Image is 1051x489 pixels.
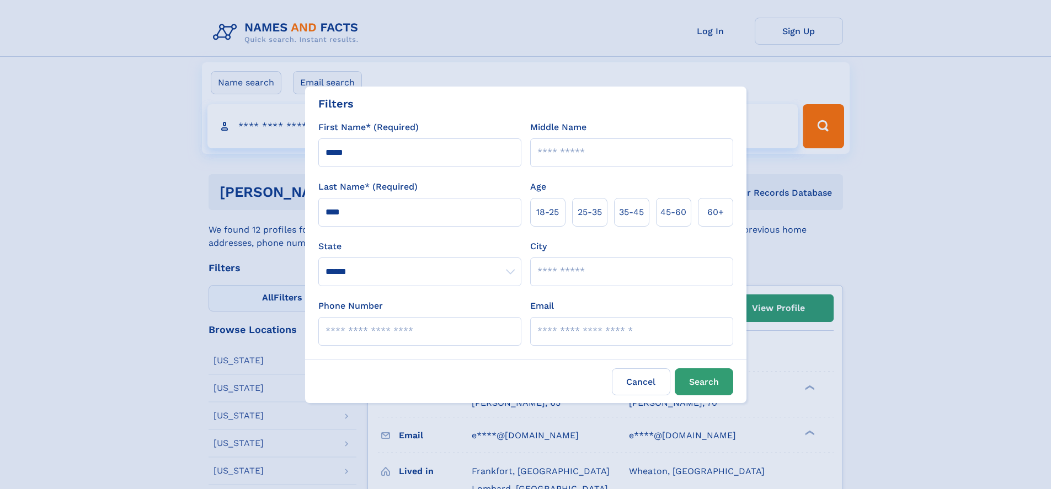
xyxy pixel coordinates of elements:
[660,206,686,219] span: 45‑60
[530,299,554,313] label: Email
[318,299,383,313] label: Phone Number
[318,121,419,134] label: First Name* (Required)
[536,206,559,219] span: 18‑25
[707,206,724,219] span: 60+
[318,240,521,253] label: State
[318,95,354,112] div: Filters
[612,368,670,395] label: Cancel
[530,121,586,134] label: Middle Name
[530,180,546,194] label: Age
[619,206,644,219] span: 35‑45
[318,180,418,194] label: Last Name* (Required)
[530,240,547,253] label: City
[675,368,733,395] button: Search
[578,206,602,219] span: 25‑35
